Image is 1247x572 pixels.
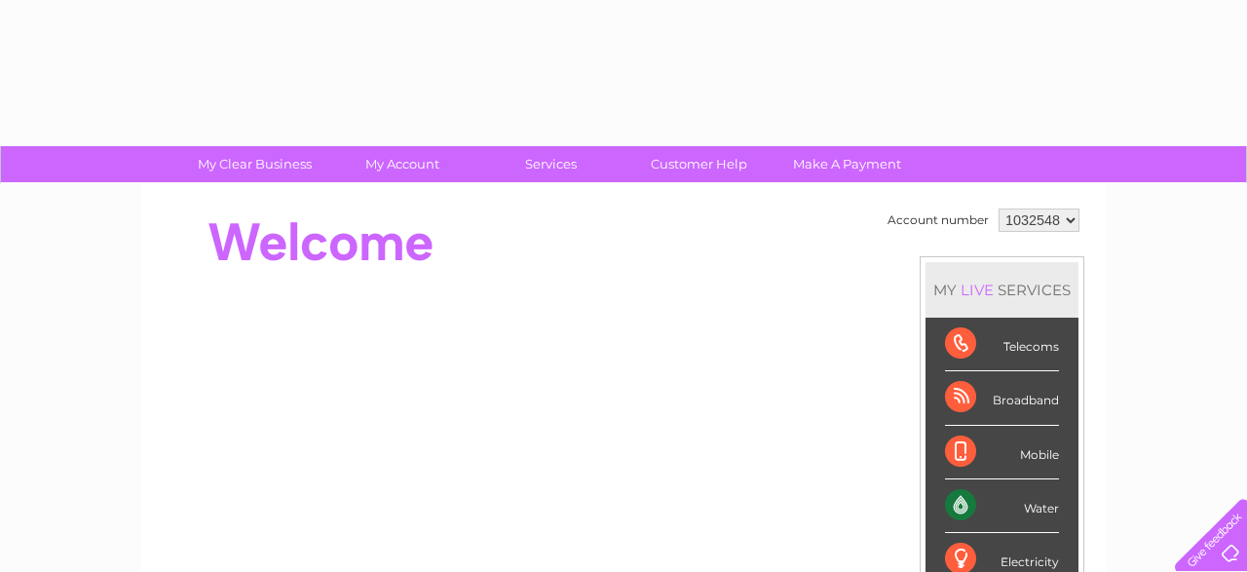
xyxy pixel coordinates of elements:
div: Broadband [945,371,1059,425]
div: LIVE [957,281,998,299]
td: Account number [883,204,994,237]
div: Mobile [945,426,1059,479]
a: My Clear Business [174,146,335,182]
a: My Account [322,146,483,182]
a: Make A Payment [767,146,927,182]
a: Customer Help [619,146,779,182]
div: Telecoms [945,318,1059,371]
a: Services [471,146,631,182]
div: Water [945,479,1059,533]
div: MY SERVICES [926,262,1078,318]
